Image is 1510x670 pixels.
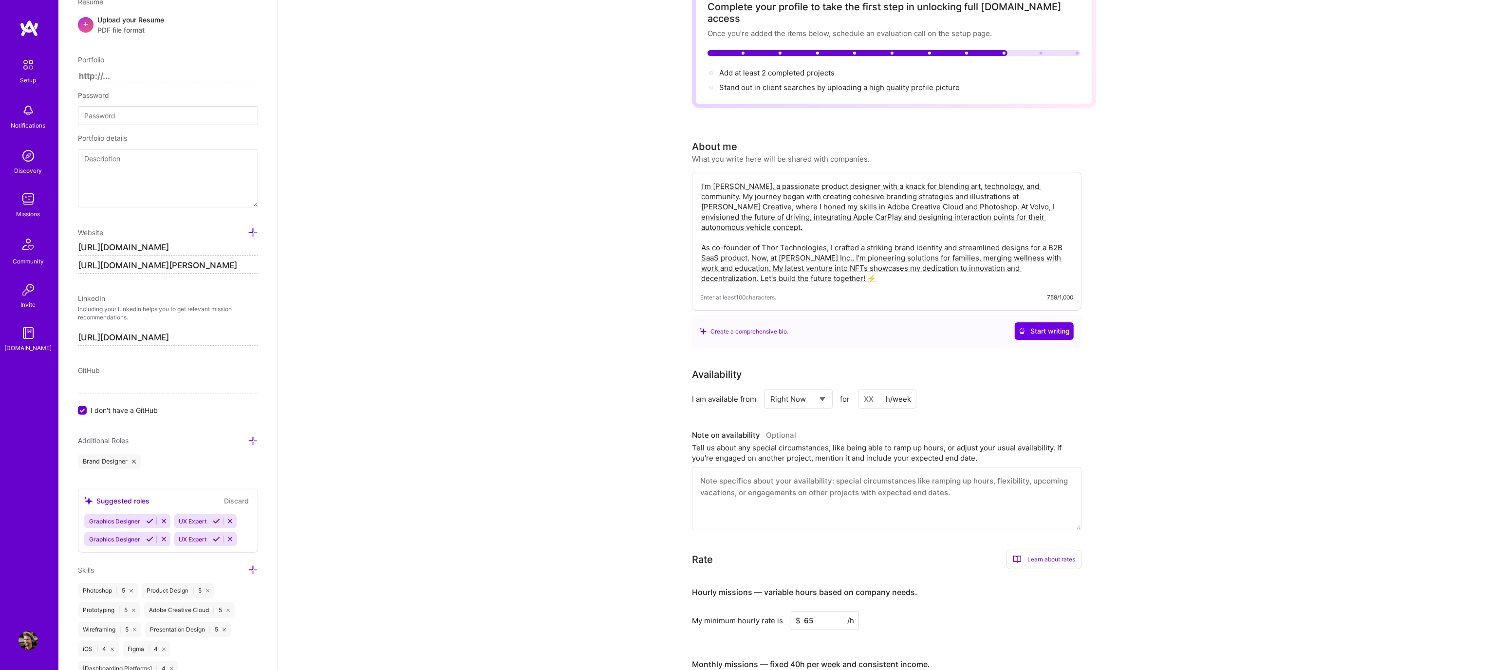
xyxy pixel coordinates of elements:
div: Upload your Resume [97,15,164,35]
div: Rate [692,552,713,567]
div: Complete your profile to take the first step in unlocking full [DOMAIN_NAME] access [708,1,1081,24]
div: Discovery [15,166,42,176]
div: Prototyping 5 [78,602,140,618]
button: Discard [221,495,252,506]
i: icon Close [130,589,133,593]
span: LinkedIn [78,294,105,302]
span: Enter at least 100 characters. [700,292,776,302]
textarea: I'm [PERSON_NAME], a passionate product designer with a knack for blending art, technology, and c... [700,180,1073,284]
div: Photoshop 5 [78,583,138,598]
i: icon Close [162,648,166,651]
span: $ [796,615,801,626]
span: | [192,587,194,595]
img: setup [18,55,38,75]
i: icon Close [132,460,136,464]
img: Invite [19,280,38,299]
div: Wireframing 5 [78,622,141,637]
div: Portfolio details [78,133,258,143]
span: GitHub [78,366,100,374]
i: icon Close [133,628,136,632]
span: Graphics Designer [89,536,140,543]
input: Password [78,106,258,125]
span: Portfolio [78,56,104,64]
i: icon SuggestedTeams [700,328,707,335]
div: Setup [20,75,37,85]
i: icon BookOpen [1013,555,1022,564]
div: About me [692,139,737,154]
input: XX [858,390,916,409]
img: guide book [19,323,38,343]
i: icon Close [226,609,230,612]
div: Figma 4 [123,641,170,657]
span: Additional Roles [78,436,129,445]
i: Reject [226,536,234,543]
i: Accept [146,536,153,543]
span: Website [78,228,103,237]
span: UX Expert [179,518,207,525]
div: Missions [17,209,40,219]
span: for [840,394,850,404]
span: /h [847,615,854,626]
div: Brand Designer [78,454,141,469]
div: Note on availability [692,428,796,443]
h4: Hourly missions — variable hours based on company needs. [692,588,917,597]
span: + [83,19,89,29]
input: http://... [78,240,258,256]
span: Optional [766,430,796,440]
i: icon CrystalBallWhite [1019,328,1025,335]
div: My minimum hourly rate is [692,615,783,626]
input: XXX [791,611,859,630]
i: icon SuggestedTeams [84,497,93,505]
div: What you write here will be shared with companies. [692,154,870,164]
div: Password [78,90,258,100]
img: Community [17,233,40,256]
p: Including your LinkedIn helps you to get relevant mission recommendations. [78,305,258,322]
h4: Monthly missions — fixed 40h per week and consistent income. [692,660,930,669]
img: logo [19,19,39,37]
div: Product Design 5 [142,583,214,598]
span: | [213,606,215,614]
i: icon Close [206,589,209,593]
span: | [96,645,98,653]
img: bell [19,101,38,120]
div: Notifications [11,120,46,130]
span: | [118,606,120,614]
span: UX Expert [179,536,207,543]
div: Stand out in client searches by uploading a high quality profile picture [719,82,960,93]
i: Accept [213,518,220,525]
div: I am available from [692,394,756,404]
i: icon Close [223,628,226,632]
div: Create a comprehensive bio. [700,326,788,336]
span: Add at least 2 completed projects [719,68,835,77]
div: Learn about rates [1007,550,1081,569]
i: icon Close [111,648,114,651]
span: | [209,626,211,633]
i: Reject [160,518,168,525]
img: teamwork [19,189,38,209]
div: Availability [692,367,742,382]
div: Invite [21,299,36,310]
div: Presentation Design 5 [145,622,231,637]
div: Suggested roles [84,496,149,506]
div: h/week [886,394,912,404]
span: | [116,587,118,595]
input: http://... [78,258,258,274]
i: Reject [226,518,234,525]
span: | [119,626,121,633]
div: Once you’re added the items below, schedule an evaluation call on the setup page. [708,28,1081,38]
span: Graphics Designer [89,518,140,525]
div: Tell us about any special circumstances, like being able to ramp up hours, or adjust your usual a... [692,443,1081,463]
div: Adobe Creative Cloud 5 [144,602,235,618]
div: [DOMAIN_NAME] [5,343,52,353]
span: PDF file format [97,25,164,35]
span: | [148,645,150,653]
span: Skills [78,566,94,574]
input: http://... [78,71,258,82]
img: User Avatar [19,631,38,651]
div: 759/1,000 [1047,292,1073,302]
i: icon Close [132,609,135,612]
span: Start writing [1019,326,1070,336]
span: I don't have a GitHub [91,405,158,415]
img: discovery [19,146,38,166]
i: Accept [213,536,220,543]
